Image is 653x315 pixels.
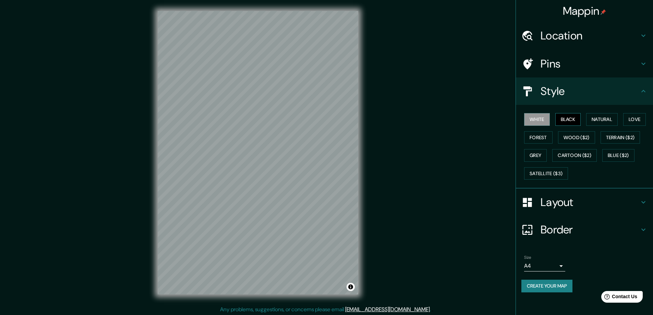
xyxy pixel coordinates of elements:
[552,149,597,162] button: Cartoon ($2)
[524,261,565,271] div: A4
[592,288,645,307] iframe: Help widget launcher
[345,306,430,313] a: [EMAIL_ADDRESS][DOMAIN_NAME]
[220,305,431,314] p: Any problems, suggestions, or concerns please email .
[623,113,646,126] button: Love
[516,189,653,216] div: Layout
[524,255,531,261] label: Size
[158,11,358,294] canvas: Map
[541,195,639,209] h4: Layout
[541,223,639,237] h4: Border
[524,167,568,180] button: Satellite ($3)
[524,113,550,126] button: White
[347,283,355,291] button: Toggle attribution
[432,305,433,314] div: .
[541,84,639,98] h4: Style
[516,22,653,49] div: Location
[541,57,639,71] h4: Pins
[431,305,432,314] div: .
[586,113,618,126] button: Natural
[516,216,653,243] div: Border
[601,9,606,15] img: pin-icon.png
[516,77,653,105] div: Style
[516,50,653,77] div: Pins
[521,280,572,292] button: Create your map
[524,131,553,144] button: Forest
[541,29,639,43] h4: Location
[563,4,606,18] h4: Mappin
[602,149,634,162] button: Blue ($2)
[558,131,595,144] button: Wood ($2)
[524,149,547,162] button: Grey
[555,113,581,126] button: Black
[601,131,640,144] button: Terrain ($2)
